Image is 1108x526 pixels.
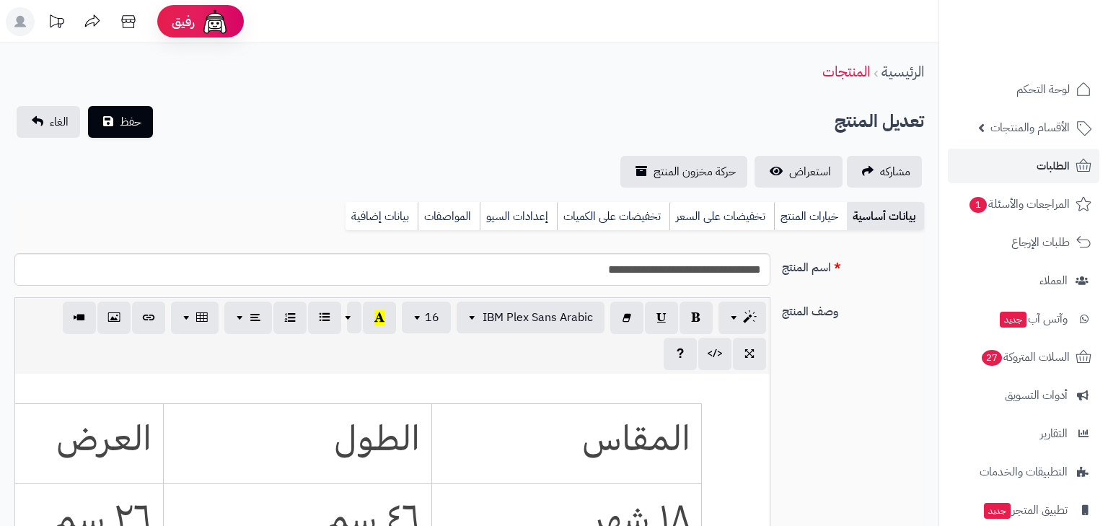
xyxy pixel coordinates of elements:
[1000,312,1026,328] span: جديد
[457,302,604,333] button: IBM Plex Sans Arabic
[1016,79,1070,100] span: لوحة التحكم
[120,113,141,131] span: حفظ
[881,61,924,82] a: الرئيسية
[1039,271,1068,291] span: العملاء
[1011,232,1070,253] span: طلبات الإرجاع
[948,416,1099,451] a: التقارير
[755,156,843,188] a: استعراض
[480,202,557,231] a: إعدادات السيو
[835,107,924,136] h2: تعديل المنتج
[1037,156,1070,176] span: الطلبات
[654,163,736,180] span: حركة مخزون المنتج
[982,350,1002,366] span: 27
[1005,385,1068,406] span: أدوات التسويق
[969,197,987,213] span: 1
[948,340,1099,374] a: السلات المتروكة27
[1040,424,1068,444] span: التقارير
[847,202,924,231] a: بيانات أساسية
[346,202,418,231] a: بيانات إضافية
[483,309,593,326] span: IBM Plex Sans Arabic
[17,106,80,138] a: الغاء
[88,106,153,138] button: حفظ
[776,297,930,320] label: وصف المنتج
[418,202,480,231] a: المواصفات
[402,302,451,333] button: 16
[620,156,747,188] a: حركة مخزون المنتج
[948,263,1099,298] a: العملاء
[948,378,1099,413] a: أدوات التسويق
[948,225,1099,260] a: طلبات الإرجاع
[948,149,1099,183] a: الطلبات
[980,462,1068,482] span: التطبيقات والخدمات
[980,347,1070,367] span: السلات المتروكة
[847,156,922,188] a: مشاركه
[948,72,1099,107] a: لوحة التحكم
[880,163,910,180] span: مشاركه
[50,113,69,131] span: الغاء
[774,202,847,231] a: خيارات المنتج
[425,309,439,326] span: 16
[38,7,74,40] a: تحديثات المنصة
[557,202,669,231] a: تخفيضات على الكميات
[1010,39,1094,69] img: logo-2.png
[669,202,774,231] a: تخفيضات على السعر
[948,302,1099,336] a: وآتس آبجديد
[984,503,1011,519] span: جديد
[776,253,930,276] label: اسم المنتج
[948,455,1099,489] a: التطبيقات والخدمات
[822,61,870,82] a: المنتجات
[968,194,1070,214] span: المراجعات والأسئلة
[982,500,1068,520] span: تطبيق المتجر
[948,187,1099,222] a: المراجعات والأسئلة1
[789,163,831,180] span: استعراض
[172,13,195,30] span: رفيق
[998,309,1068,329] span: وآتس آب
[201,7,229,36] img: ai-face.png
[990,118,1070,138] span: الأقسام والمنتجات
